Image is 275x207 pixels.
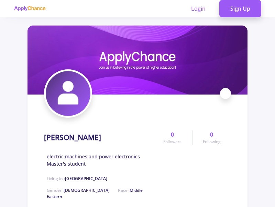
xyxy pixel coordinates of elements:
span: Followers [163,139,181,145]
span: 0 [171,130,174,139]
h1: [PERSON_NAME] [44,133,101,142]
span: electric machines and power electronics Master's student [47,153,153,167]
span: [DEMOGRAPHIC_DATA] [64,187,110,193]
span: Gender : [47,187,110,193]
span: Following [203,139,221,145]
a: 0Followers [153,130,192,145]
img: applychance logo text only [14,6,46,11]
img: Mohammad Tatcover image [27,26,247,95]
a: 0Following [192,130,231,145]
img: Mohammad Tatavatar [46,71,90,116]
span: Race : [47,187,143,199]
span: Living in : [47,176,107,181]
span: 0 [210,130,213,139]
span: Middle Eastern [47,187,143,199]
span: [GEOGRAPHIC_DATA] [65,176,107,181]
